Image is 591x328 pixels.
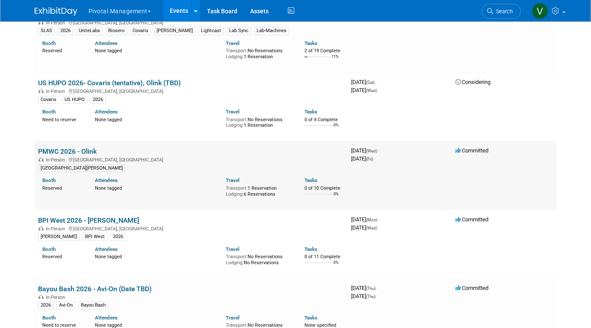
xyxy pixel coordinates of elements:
span: - [378,216,380,223]
div: Reserved [42,46,82,54]
div: None tagged [95,46,220,54]
span: In-Person [46,226,68,232]
span: [DATE] [351,79,377,85]
a: Tasks [304,109,317,115]
img: In-Person Event [38,226,44,230]
div: No Reservations 1 Reservation [226,46,292,60]
a: Booth [42,109,56,115]
div: 0 of 11 Complete [304,254,344,260]
img: In-Person Event [38,20,44,24]
span: (Wed) [366,149,377,153]
div: None tagged [95,115,220,123]
span: In-Person [46,20,68,26]
div: [GEOGRAPHIC_DATA], [GEOGRAPHIC_DATA] [38,87,344,94]
div: Lightcast [198,27,224,35]
span: Lodging: [226,260,244,265]
div: [GEOGRAPHIC_DATA][PERSON_NAME] [38,164,125,172]
div: Avi-On [56,301,75,309]
span: None specified [304,322,336,328]
span: (Thu) [366,294,375,299]
div: Need to reserve [42,115,82,123]
div: [PERSON_NAME] [38,233,80,241]
div: Bayou Bash [78,301,108,309]
div: Covaris [38,96,59,104]
div: No Reservations 1 Reservation [226,115,292,128]
a: Booth [42,177,56,183]
div: [GEOGRAPHIC_DATA], [GEOGRAPHIC_DATA] [38,19,344,26]
a: Search [482,4,521,19]
span: [DATE] [351,155,373,162]
span: [DATE] [351,293,375,299]
span: - [378,147,380,154]
a: BPI West 2026 - [PERSON_NAME] [38,216,139,224]
span: Considering [455,79,491,85]
div: BPI West [83,233,107,241]
span: In-Person [46,295,68,300]
span: Committed [455,285,488,291]
span: [DATE] [351,285,378,291]
a: Tasks [304,177,317,183]
a: Booth [42,40,56,46]
td: 0% [334,192,339,203]
span: [DATE] [351,147,380,154]
div: [GEOGRAPHIC_DATA], [GEOGRAPHIC_DATA] [38,156,344,163]
div: 2026 [90,96,106,104]
div: None tagged [95,184,220,191]
a: Attendees [95,40,118,46]
a: Attendees [95,109,118,115]
div: 0 of 4 Complete [304,117,344,123]
div: Reserved [42,252,82,260]
span: Transport: [226,185,248,191]
span: (Fri) [366,157,373,161]
span: In-Person [46,89,68,94]
a: Tasks [304,246,317,252]
a: Travel [226,315,239,321]
div: [GEOGRAPHIC_DATA], [GEOGRAPHIC_DATA] [38,225,344,232]
div: Lab-Machines [254,27,289,35]
a: Tasks [304,315,317,321]
span: In-Person [46,157,68,163]
a: PMWC 2026 - Olink [38,147,97,155]
div: UniteLabs [76,27,103,35]
a: Booth [42,315,56,321]
span: Transport: [226,254,248,259]
span: Lodging: [226,191,244,197]
a: Travel [226,246,239,252]
td: 0% [334,260,339,272]
div: Lab Sync [227,27,251,35]
span: Committed [455,147,488,154]
div: US HUPO [62,96,87,104]
a: Attendees [95,246,118,252]
span: [DATE] [351,87,377,93]
div: [PERSON_NAME] [154,27,195,35]
div: Reserved [42,184,82,191]
span: (Sat) [366,80,375,85]
img: In-Person Event [38,295,44,299]
span: [DATE] [351,224,377,231]
span: Search [493,8,513,15]
div: Covaris [130,27,151,35]
div: 2026 [38,301,53,309]
a: Bayou Bash 2026 - Avi-On (Date TBD) [38,285,152,293]
span: - [376,79,377,85]
a: Booth [42,246,56,252]
span: Transport: [226,48,248,54]
span: (Thu) [366,286,375,291]
span: Transport: [226,322,248,328]
span: [DATE] [351,216,380,223]
span: (Wed) [366,226,377,230]
a: Attendees [95,177,118,183]
div: 2 of 19 Complete [304,48,344,54]
span: (Wed) [366,88,377,93]
div: 0 of 10 Complete [304,185,344,191]
img: Valerie Weld [532,3,548,19]
div: 2026 [110,233,126,241]
img: In-Person Event [38,89,44,93]
span: Transport: [226,117,248,122]
span: Committed [455,216,488,223]
a: Attendees [95,315,118,321]
span: Lodging: [226,54,244,60]
div: SLAS [38,27,55,35]
div: 1 Reservation 6 Reservations [226,184,292,197]
div: None tagged [95,252,220,260]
